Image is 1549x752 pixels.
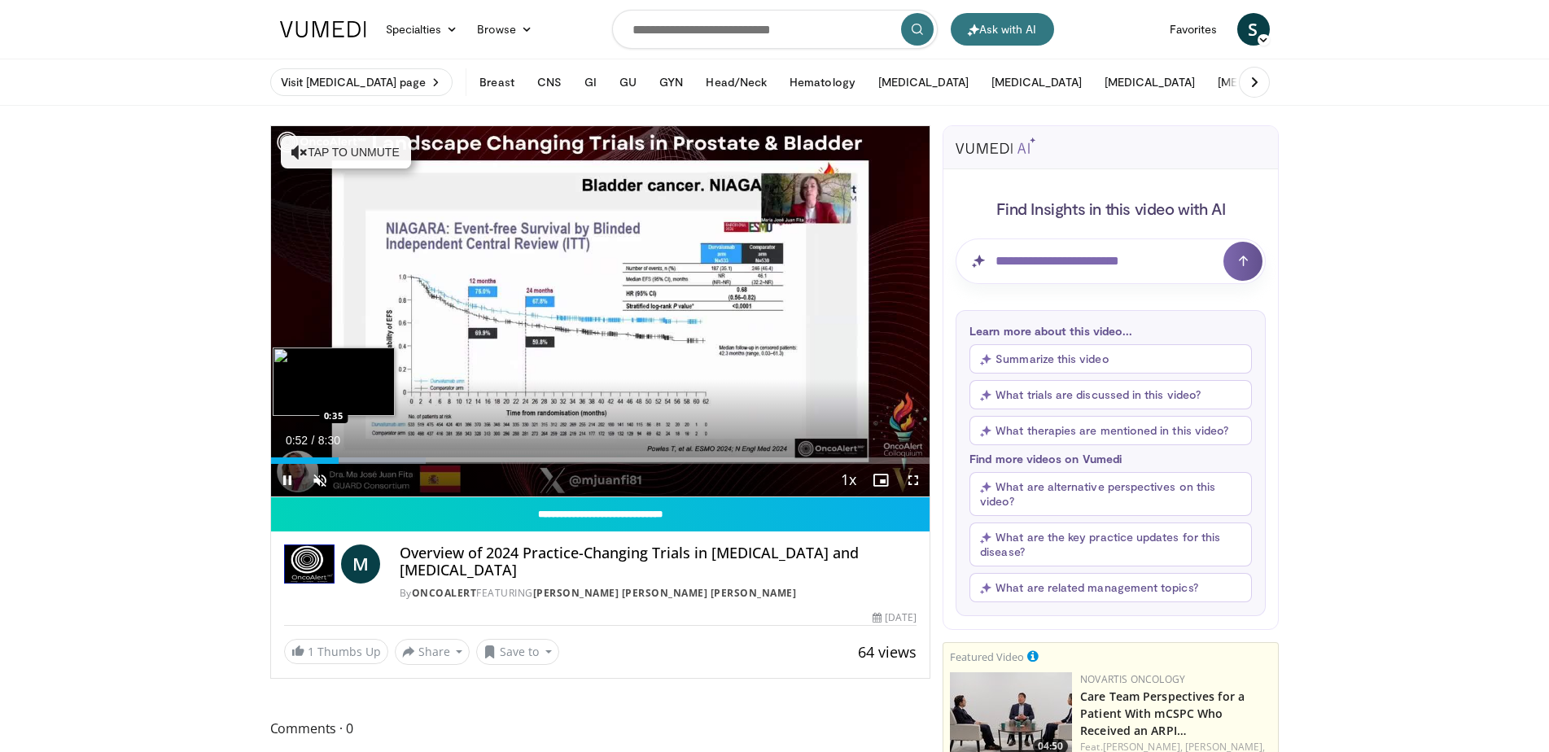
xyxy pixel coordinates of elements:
[1160,13,1227,46] a: Favorites
[832,464,864,496] button: Playback Rate
[969,472,1252,516] button: What are alternative perspectives on this video?
[780,66,865,98] button: Hematology
[476,639,559,665] button: Save to
[284,544,335,584] img: OncoAlert
[281,136,411,168] button: Tap to unmute
[470,66,523,98] button: Breast
[1080,672,1185,686] a: Novartis Oncology
[969,380,1252,409] button: What trials are discussed in this video?
[527,66,571,98] button: CNS
[1080,689,1245,738] a: Care Team Perspectives for a Patient With mCSPC Who Received an ARPI…
[400,544,917,579] h4: Overview of 2024 Practice-Changing Trials in [MEDICAL_DATA] and [MEDICAL_DATA]
[969,452,1252,466] p: Find more videos on Vumedi
[280,21,366,37] img: VuMedi Logo
[950,649,1024,664] small: Featured Video
[956,198,1266,219] h4: Find Insights in this video with AI
[869,66,978,98] button: [MEDICAL_DATA]
[318,434,340,447] span: 8:30
[1095,66,1205,98] button: [MEDICAL_DATA]
[610,66,646,98] button: GU
[284,639,388,664] a: 1 Thumbs Up
[400,586,917,601] div: By FEATURING
[1208,66,1318,98] button: [MEDICAL_DATA]
[312,434,315,447] span: /
[858,642,917,662] span: 64 views
[696,66,777,98] button: Head/Neck
[341,544,380,584] a: M
[467,13,542,46] a: Browse
[412,586,477,600] a: OncoAlert
[533,586,797,600] a: [PERSON_NAME] [PERSON_NAME] [PERSON_NAME]
[969,324,1252,338] p: Learn more about this video...
[969,416,1252,445] button: What therapies are mentioned in this video?
[308,644,314,659] span: 1
[969,344,1252,374] button: Summarize this video
[864,464,897,496] button: Enable picture-in-picture mode
[304,464,336,496] button: Unmute
[969,573,1252,602] button: What are related management topics?
[612,10,938,49] input: Search topics, interventions
[271,457,930,464] div: Progress Bar
[270,718,931,739] span: Comments 0
[1237,13,1270,46] a: S
[376,13,468,46] a: Specialties
[395,639,470,665] button: Share
[982,66,1092,98] button: [MEDICAL_DATA]
[271,126,930,497] video-js: Video Player
[951,13,1054,46] button: Ask with AI
[650,66,693,98] button: GYN
[286,434,308,447] span: 0:52
[273,348,395,416] img: image.jpeg
[873,610,917,625] div: [DATE]
[956,238,1266,284] input: Question for AI
[575,66,606,98] button: GI
[956,138,1035,154] img: vumedi-ai-logo.svg
[969,522,1252,566] button: What are the key practice updates for this disease?
[271,464,304,496] button: Pause
[270,68,453,96] a: Visit [MEDICAL_DATA] page
[897,464,930,496] button: Fullscreen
